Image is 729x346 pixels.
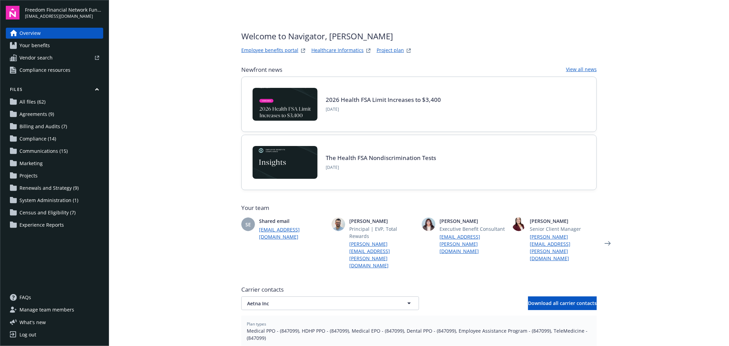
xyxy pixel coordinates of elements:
[19,183,79,194] span: Renewals and Strategy (9)
[6,52,103,63] a: Vendor search
[19,319,46,326] span: What ' s new
[377,46,404,55] a: Project plan
[6,65,103,76] a: Compliance resources
[6,109,103,120] a: Agreements (9)
[253,146,318,179] img: Card Image - EB Compliance Insights.png
[528,300,597,306] span: Download all carrier contacts
[247,327,591,342] span: Medical PPO - (847099), HDHP PPO - (847099), Medical EPO - (847099), Dental PPO - (847099), Emplo...
[405,46,413,55] a: projectPlanWebsite
[6,207,103,218] a: Census and Eligibility (7)
[326,96,441,104] a: 2026 Health FSA Limit Increases to $3,400
[241,46,298,55] a: Employee benefits portal
[566,66,597,74] a: View all news
[19,65,70,76] span: Compliance resources
[19,207,76,218] span: Census and Eligibility (7)
[440,217,507,225] span: [PERSON_NAME]
[19,158,43,169] span: Marketing
[241,204,597,212] span: Your team
[6,183,103,194] a: Renewals and Strategy (9)
[19,133,56,144] span: Compliance (14)
[19,96,45,107] span: All files (62)
[245,221,251,228] span: SE
[6,40,103,51] a: Your benefits
[440,225,507,232] span: Executive Benefit Consultant
[19,52,53,63] span: Vendor search
[6,304,103,315] a: Manage team members
[259,217,326,225] span: Shared email
[25,6,103,13] span: Freedom Financial Network Funding, LLC
[364,46,373,55] a: springbukWebsite
[259,226,326,240] a: [EMAIL_ADDRESS][DOMAIN_NAME]
[19,40,50,51] span: Your benefits
[247,300,389,307] span: Aetna Inc
[326,106,441,112] span: [DATE]
[25,6,103,19] button: Freedom Financial Network Funding, LLC[EMAIL_ADDRESS][DOMAIN_NAME]
[19,292,31,303] span: FAQs
[25,13,103,19] span: [EMAIL_ADDRESS][DOMAIN_NAME]
[19,195,78,206] span: System Administration (1)
[6,158,103,169] a: Marketing
[6,6,19,19] img: navigator-logo.svg
[530,233,597,262] a: [PERSON_NAME][EMAIL_ADDRESS][PERSON_NAME][DOMAIN_NAME]
[332,217,345,231] img: photo
[6,319,57,326] button: What's new
[6,28,103,39] a: Overview
[6,292,103,303] a: FAQs
[241,296,419,310] button: Aetna Inc
[326,154,436,162] a: The Health FSA Nondiscrimination Tests
[19,170,38,181] span: Projects
[253,88,318,121] img: BLOG-Card Image - Compliance - 2026 Health FSA Limit Increases to $3,400.jpg
[349,240,416,269] a: [PERSON_NAME][EMAIL_ADDRESS][PERSON_NAME][DOMAIN_NAME]
[241,285,597,294] span: Carrier contacts
[6,195,103,206] a: System Administration (1)
[299,46,307,55] a: striveWebsite
[19,28,41,39] span: Overview
[512,217,526,231] img: photo
[440,233,507,255] a: [EMAIL_ADDRESS][PERSON_NAME][DOMAIN_NAME]
[528,296,597,310] button: Download all carrier contacts
[241,30,413,42] span: Welcome to Navigator , [PERSON_NAME]
[19,304,74,315] span: Manage team members
[6,133,103,144] a: Compliance (14)
[19,121,67,132] span: Billing and Audits (7)
[326,164,436,171] span: [DATE]
[349,225,416,240] span: Principal | EVP, Total Rewards
[247,321,591,327] span: Plan types
[530,217,597,225] span: [PERSON_NAME]
[602,238,613,249] a: Next
[422,217,435,231] img: photo
[6,170,103,181] a: Projects
[311,46,364,55] a: Healthcare Informatics
[6,219,103,230] a: Experience Reports
[19,109,54,120] span: Agreements (9)
[19,146,68,157] span: Communications (15)
[349,217,416,225] span: [PERSON_NAME]
[6,121,103,132] a: Billing and Audits (7)
[19,329,36,340] div: Log out
[6,86,103,95] button: Files
[530,225,597,232] span: Senior Client Manager
[19,219,64,230] span: Experience Reports
[241,66,282,74] span: Newfront news
[6,96,103,107] a: All files (62)
[6,146,103,157] a: Communications (15)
